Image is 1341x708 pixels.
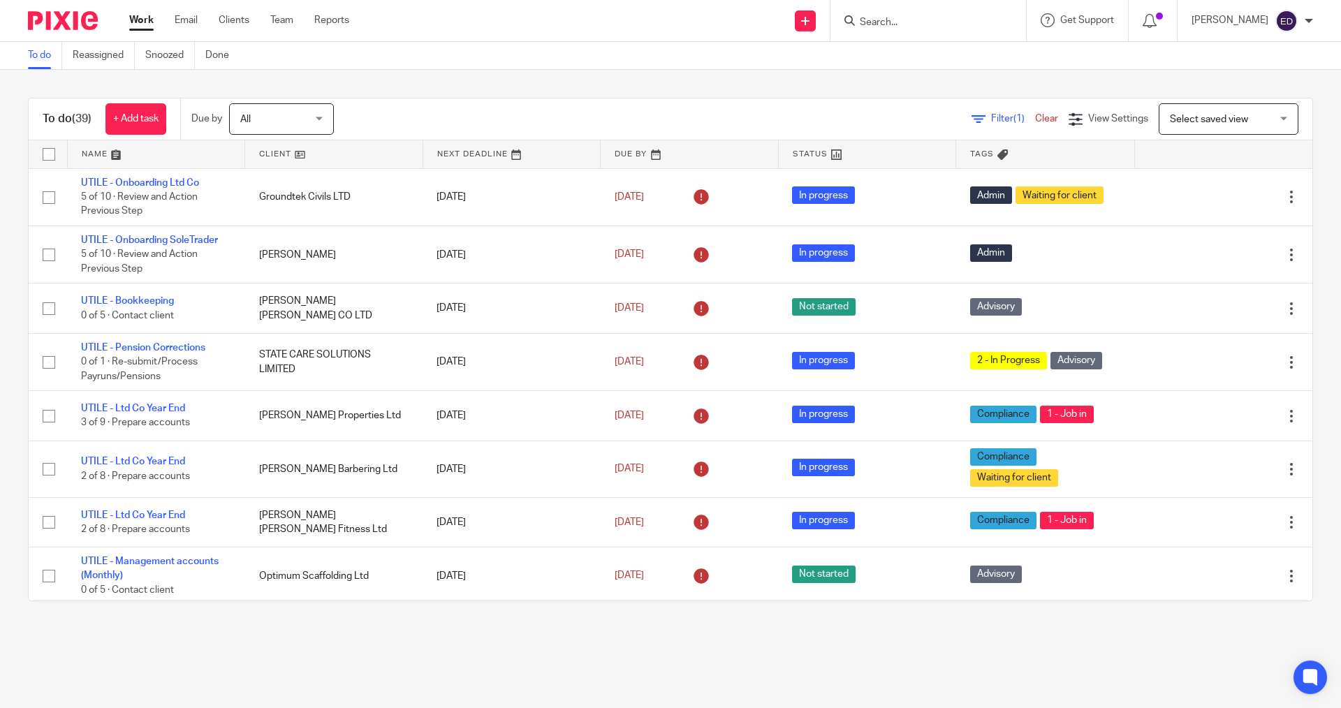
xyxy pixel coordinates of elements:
[81,404,185,413] a: UTILE - Ltd Co Year End
[245,226,423,283] td: [PERSON_NAME]
[991,114,1035,124] span: Filter
[81,585,174,595] span: 0 of 5 · Contact client
[423,391,601,441] td: [DATE]
[1192,13,1268,27] p: [PERSON_NAME]
[1275,10,1298,32] img: svg%3E
[81,556,219,580] a: UTILE - Management accounts (Monthly)
[245,283,423,333] td: [PERSON_NAME] [PERSON_NAME] CO LTD
[81,235,218,245] a: UTILE - Onboarding SoleTrader
[970,512,1036,529] span: Compliance
[81,178,199,188] a: UTILE - Onboarding Ltd Co
[615,250,644,260] span: [DATE]
[970,298,1022,316] span: Advisory
[240,115,251,124] span: All
[1013,114,1025,124] span: (1)
[81,343,205,353] a: UTILE - Pension Corrections
[81,524,190,534] span: 2 of 8 · Prepare accounts
[245,168,423,226] td: Groundtek Civils LTD
[28,42,62,69] a: To do
[28,11,98,30] img: Pixie
[423,333,601,390] td: [DATE]
[1060,15,1114,25] span: Get Support
[615,517,644,527] span: [DATE]
[615,571,644,581] span: [DATE]
[1035,114,1058,124] a: Clear
[72,113,91,124] span: (39)
[858,17,984,29] input: Search
[1170,115,1248,124] span: Select saved view
[81,471,190,481] span: 2 of 8 · Prepare accounts
[81,296,174,306] a: UTILE - Bookkeeping
[73,42,135,69] a: Reassigned
[205,42,240,69] a: Done
[792,566,856,583] span: Not started
[792,406,855,423] span: In progress
[970,244,1012,262] span: Admin
[245,333,423,390] td: STATE CARE SOLUTIONS LIMITED
[129,13,154,27] a: Work
[615,192,644,202] span: [DATE]
[43,112,91,126] h1: To do
[105,103,166,135] a: + Add task
[792,186,855,204] span: In progress
[81,357,198,381] span: 0 of 1 · Re-submit/Process Payruns/Pensions
[81,457,185,466] a: UTILE - Ltd Co Year End
[81,250,198,274] span: 5 of 10 · Review and Action Previous Step
[615,357,644,367] span: [DATE]
[1088,114,1148,124] span: View Settings
[792,298,856,316] span: Not started
[970,406,1036,423] span: Compliance
[245,497,423,547] td: [PERSON_NAME] [PERSON_NAME] Fitness Ltd
[423,497,601,547] td: [DATE]
[270,13,293,27] a: Team
[615,411,644,420] span: [DATE]
[423,547,601,605] td: [DATE]
[1050,352,1102,369] span: Advisory
[245,441,423,497] td: [PERSON_NAME] Barbering Ltd
[191,112,222,126] p: Due by
[792,512,855,529] span: In progress
[1040,406,1094,423] span: 1 - Job in
[81,510,185,520] a: UTILE - Ltd Co Year End
[970,448,1036,466] span: Compliance
[314,13,349,27] a: Reports
[792,459,855,476] span: In progress
[792,244,855,262] span: In progress
[1040,512,1094,529] span: 1 - Job in
[970,566,1022,583] span: Advisory
[175,13,198,27] a: Email
[1016,186,1104,204] span: Waiting for client
[81,418,190,428] span: 3 of 9 · Prepare accounts
[615,464,644,474] span: [DATE]
[423,168,601,226] td: [DATE]
[615,303,644,313] span: [DATE]
[219,13,249,27] a: Clients
[245,547,423,605] td: Optimum Scaffolding Ltd
[970,469,1058,487] span: Waiting for client
[970,150,994,158] span: Tags
[423,283,601,333] td: [DATE]
[145,42,195,69] a: Snoozed
[423,226,601,283] td: [DATE]
[423,441,601,497] td: [DATE]
[245,391,423,441] td: [PERSON_NAME] Properties Ltd
[970,186,1012,204] span: Admin
[81,192,198,216] span: 5 of 10 · Review and Action Previous Step
[970,352,1047,369] span: 2 - In Progress
[792,352,855,369] span: In progress
[81,311,174,320] span: 0 of 5 · Contact client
